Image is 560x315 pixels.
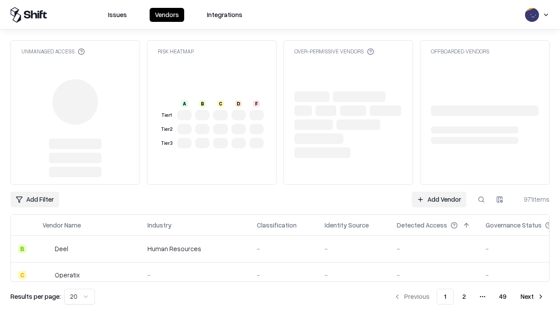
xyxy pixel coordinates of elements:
div: - [325,270,383,280]
button: Next [515,289,549,304]
div: C [217,100,224,107]
nav: pagination [388,289,549,304]
div: - [147,270,243,280]
div: Human Resources [147,244,243,253]
button: 49 [492,289,514,304]
div: Risk Heatmap [158,48,194,55]
div: Tier 2 [160,126,174,133]
div: C [18,271,27,280]
a: Add Vendor [412,192,466,207]
button: Vendors [150,8,184,22]
div: Over-Permissive Vendors [294,48,374,55]
p: Results per page: [10,292,61,301]
div: B [199,100,206,107]
div: - [397,244,472,253]
div: - [325,244,383,253]
button: Issues [103,8,132,22]
div: Operatix [55,270,80,280]
div: Industry [147,220,171,230]
div: Offboarded Vendors [431,48,489,55]
div: Classification [257,220,297,230]
div: Tier 3 [160,140,174,147]
div: Identity Source [325,220,369,230]
button: Integrations [202,8,248,22]
div: Governance Status [486,220,542,230]
button: 1 [437,289,454,304]
button: Add Filter [10,192,59,207]
div: D [235,100,242,107]
div: Vendor Name [42,220,81,230]
img: Deel [42,245,51,253]
div: - [257,244,311,253]
div: 971 items [514,195,549,204]
div: - [257,270,311,280]
div: Deel [55,244,68,253]
div: Detected Access [397,220,447,230]
div: Unmanaged Access [21,48,85,55]
div: F [253,100,260,107]
div: Tier 1 [160,112,174,119]
img: Operatix [42,271,51,280]
div: B [18,245,27,253]
div: A [181,100,188,107]
div: - [397,270,472,280]
button: 2 [455,289,473,304]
